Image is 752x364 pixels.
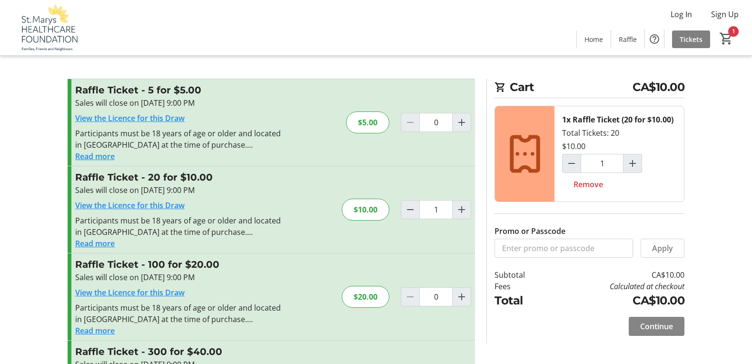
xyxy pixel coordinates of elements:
[75,170,283,184] h3: Raffle Ticket - 20 for $10.00
[619,34,637,44] span: Raffle
[550,281,684,292] td: Calculated at checkout
[495,292,550,309] td: Total
[495,239,633,258] input: Enter promo or passcode
[75,113,185,123] a: View the Licence for this Draw
[75,200,185,211] a: View the Licence for this Draw
[75,257,283,272] h3: Raffle Ticket - 100 for $20.00
[550,292,684,309] td: CA$10.00
[680,34,703,44] span: Tickets
[550,269,684,281] td: CA$10.00
[453,201,471,219] button: Increment by one
[495,225,565,237] label: Promo or Passcode
[562,175,614,194] button: Remove
[671,9,692,20] span: Log In
[577,30,611,48] a: Home
[75,184,283,196] div: Sales will close on [DATE] 9:00 PM
[574,179,603,190] span: Remove
[711,9,739,20] span: Sign Up
[641,239,684,258] button: Apply
[346,111,389,133] div: $5.00
[495,269,550,281] td: Subtotal
[401,201,419,219] button: Decrement by one
[581,154,623,173] input: Raffle Ticket (20 for $10.00) Quantity
[342,199,389,221] div: $10.00
[75,128,283,151] div: Participants must be 18 years of age or older and located in [GEOGRAPHIC_DATA] at the time of pur...
[6,4,90,51] img: St. Marys Healthcare Foundation's Logo
[75,287,185,298] a: View the Licence for this Draw
[453,288,471,306] button: Increment by one
[75,151,115,162] button: Read more
[672,30,710,48] a: Tickets
[562,114,673,125] div: 1x Raffle Ticket (20 for $10.00)
[584,34,603,44] span: Home
[718,30,735,47] button: Cart
[75,302,283,325] div: Participants must be 18 years of age or older and located in [GEOGRAPHIC_DATA] at the time of pur...
[419,113,453,132] input: Raffle Ticket Quantity
[554,106,684,202] div: Total Tickets: 20
[652,243,673,254] span: Apply
[75,344,283,359] h3: Raffle Ticket - 300 for $40.00
[633,79,684,96] span: CA$10.00
[75,83,283,97] h3: Raffle Ticket - 5 for $5.00
[611,30,644,48] a: Raffle
[453,113,471,131] button: Increment by one
[663,7,700,22] button: Log In
[703,7,746,22] button: Sign Up
[495,281,550,292] td: Fees
[75,238,115,249] button: Read more
[645,30,664,49] button: Help
[495,79,684,98] h2: Cart
[629,317,684,336] button: Continue
[563,154,581,172] button: Decrement by one
[75,325,115,336] button: Read more
[419,287,453,306] input: Raffle Ticket Quantity
[419,200,453,219] input: Raffle Ticket Quantity
[75,215,283,238] div: Participants must be 18 years of age or older and located in [GEOGRAPHIC_DATA] at the time of pur...
[75,97,283,109] div: Sales will close on [DATE] 9:00 PM
[75,272,283,283] div: Sales will close on [DATE] 9:00 PM
[342,286,389,308] div: $20.00
[640,321,673,332] span: Continue
[623,154,642,172] button: Increment by one
[562,141,585,152] div: $10.00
